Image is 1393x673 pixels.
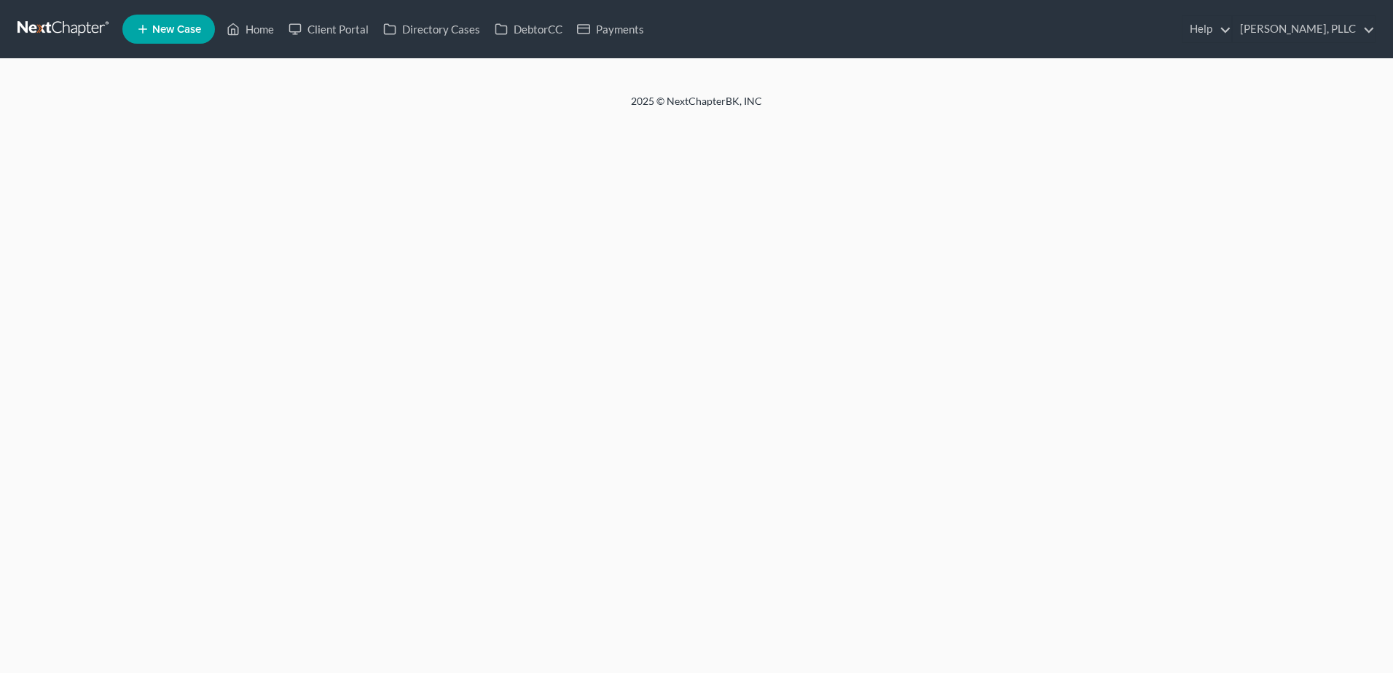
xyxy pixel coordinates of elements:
[487,16,570,42] a: DebtorCC
[1233,16,1375,42] a: [PERSON_NAME], PLLC
[376,16,487,42] a: Directory Cases
[122,15,215,44] new-legal-case-button: New Case
[281,94,1112,120] div: 2025 © NextChapterBK, INC
[1182,16,1231,42] a: Help
[570,16,651,42] a: Payments
[281,16,376,42] a: Client Portal
[219,16,281,42] a: Home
